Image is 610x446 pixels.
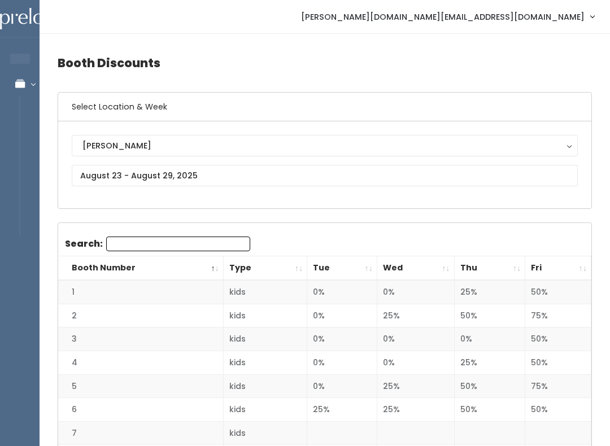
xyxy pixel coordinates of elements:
div: [PERSON_NAME] [82,139,567,152]
td: 0% [307,374,377,398]
td: 25% [377,304,455,327]
td: 4 [58,351,223,375]
td: kids [223,351,307,375]
td: kids [223,327,307,351]
a: [PERSON_NAME][DOMAIN_NAME][EMAIL_ADDRESS][DOMAIN_NAME] [290,5,605,29]
td: 5 [58,374,223,398]
td: 50% [454,304,525,327]
td: kids [223,398,307,422]
td: 25% [377,398,455,422]
td: 50% [454,374,525,398]
td: 0% [377,351,455,375]
td: 25% [307,398,377,422]
td: 3 [58,327,223,351]
td: 0% [307,304,377,327]
h6: Select Location & Week [58,93,591,121]
td: kids [223,421,307,445]
th: Fri: activate to sort column ascending [525,256,591,281]
button: [PERSON_NAME] [72,135,578,156]
td: kids [223,304,307,327]
td: 1 [58,280,223,304]
td: 25% [454,351,525,375]
td: 25% [377,374,455,398]
td: 50% [525,398,591,422]
td: 6 [58,398,223,422]
td: 0% [454,327,525,351]
td: 75% [525,304,591,327]
label: Search: [65,237,250,251]
td: 50% [525,280,591,304]
td: kids [223,374,307,398]
td: 0% [307,327,377,351]
td: 7 [58,421,223,445]
td: 50% [454,398,525,422]
input: Search: [106,237,250,251]
th: Thu: activate to sort column ascending [454,256,525,281]
td: 0% [307,351,377,375]
td: 25% [454,280,525,304]
th: Tue: activate to sort column ascending [307,256,377,281]
td: 0% [377,327,455,351]
span: [PERSON_NAME][DOMAIN_NAME][EMAIL_ADDRESS][DOMAIN_NAME] [301,11,585,23]
td: 50% [525,351,591,375]
th: Type: activate to sort column ascending [223,256,307,281]
td: kids [223,280,307,304]
td: 0% [307,280,377,304]
td: 75% [525,374,591,398]
td: 0% [377,280,455,304]
h4: Booth Discounts [58,47,592,78]
input: August 23 - August 29, 2025 [72,165,578,186]
th: Booth Number: activate to sort column descending [58,256,223,281]
th: Wed: activate to sort column ascending [377,256,455,281]
td: 2 [58,304,223,327]
td: 50% [525,327,591,351]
